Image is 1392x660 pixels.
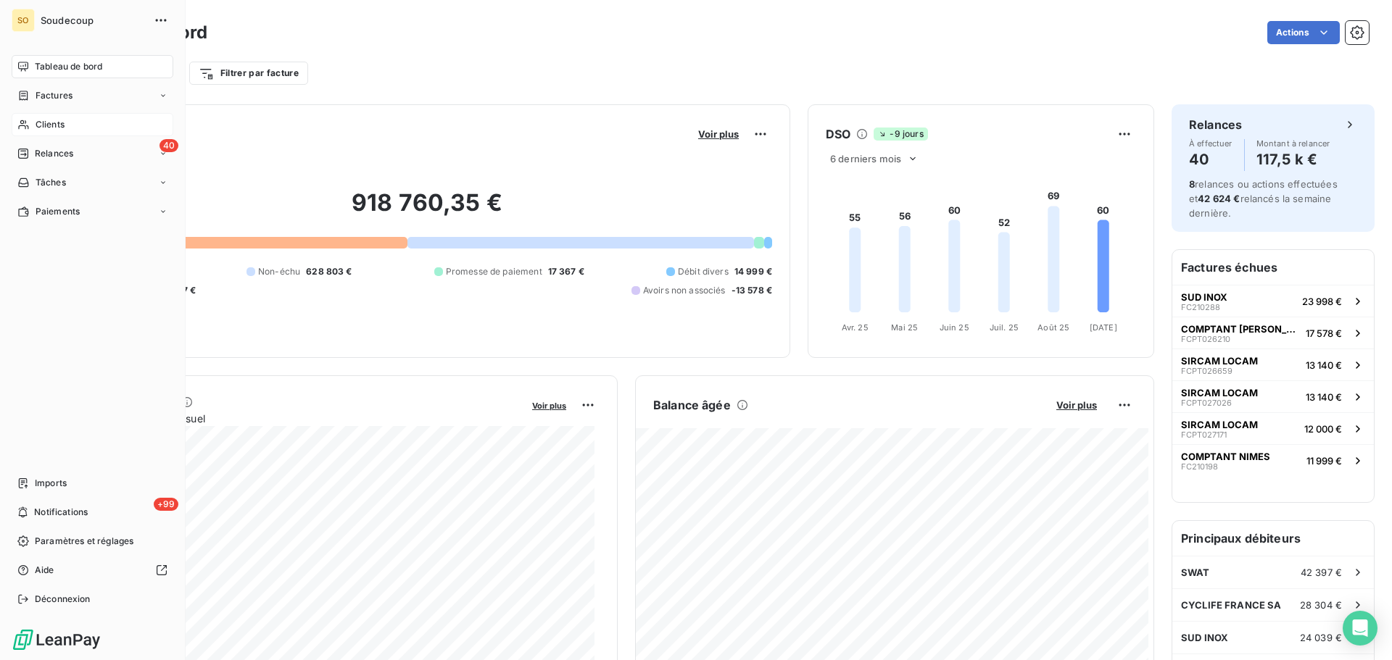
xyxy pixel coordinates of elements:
[1306,359,1342,371] span: 13 140 €
[694,128,743,141] button: Voir plus
[35,477,67,490] span: Imports
[874,128,927,141] span: -9 jours
[1306,455,1342,467] span: 11 999 €
[35,60,102,73] span: Tableau de bord
[1301,567,1342,578] span: 42 397 €
[82,411,522,426] span: Chiffre d'affaires mensuel
[1181,335,1230,343] span: FCPT026210
[1181,367,1232,375] span: FCPT026659
[990,322,1019,333] tspan: Juil. 25
[35,535,133,548] span: Paramètres et réglages
[306,265,352,278] span: 628 803 €
[1189,178,1195,190] span: 8
[1172,348,1374,380] button: SIRCAM LOCAMFCPT02665913 140 €
[1302,296,1342,307] span: 23 998 €
[1300,632,1342,643] span: 24 039 €
[35,593,91,606] span: Déconnexion
[1181,451,1270,462] span: COMPTANT NIMES
[1090,322,1117,333] tspan: [DATE]
[1172,285,1374,317] button: SUD INOXFC21028823 998 €
[159,139,178,152] span: 40
[1189,116,1242,133] h6: Relances
[1181,398,1232,407] span: FCPT027026
[653,396,731,414] h6: Balance âgée
[1172,380,1374,412] button: SIRCAM LOCAMFCPT02702613 140 €
[678,265,729,278] span: Débit divers
[1198,193,1240,204] span: 42 624 €
[1037,322,1069,333] tspan: Août 25
[1181,599,1282,611] span: CYCLIFE FRANCE SA
[1306,327,1342,339] span: 17 578 €
[1267,21,1340,44] button: Actions
[36,176,66,189] span: Tâches
[1052,398,1101,412] button: Voir plus
[1181,387,1258,398] span: SIRCAM LOCAM
[1181,323,1300,335] span: COMPTANT [PERSON_NAME]
[258,265,300,278] span: Non-échu
[1172,317,1374,348] button: COMPTANT [PERSON_NAME]FCPT02621017 578 €
[41,14,145,26] span: Soudecoup
[36,205,80,218] span: Paiements
[940,322,969,333] tspan: Juin 25
[1172,521,1374,556] h6: Principaux débiteurs
[698,128,739,140] span: Voir plus
[446,265,542,278] span: Promesse de paiement
[734,265,772,278] span: 14 999 €
[12,628,101,651] img: Logo LeanPay
[1306,391,1342,403] span: 13 140 €
[35,564,54,577] span: Aide
[1304,423,1342,435] span: 12 000 €
[1181,430,1227,439] span: FCPT027171
[1181,462,1218,471] span: FC210198
[1189,178,1338,219] span: relances ou actions effectuées et relancés la semaine dernière.
[35,147,73,160] span: Relances
[189,62,308,85] button: Filtrer par facture
[1172,444,1374,476] button: COMPTANT NIMESFC21019811 999 €
[1189,148,1232,171] h4: 40
[1056,399,1097,411] span: Voir plus
[154,498,178,511] span: +99
[12,9,35,32] div: SO
[732,284,772,297] span: -13 578 €
[1300,599,1342,611] span: 28 304 €
[1189,139,1232,148] span: À effectuer
[82,188,772,232] h2: 918 760,35 €
[1181,291,1227,303] span: SUD INOX
[1181,419,1258,430] span: SIRCAM LOCAM
[1256,148,1330,171] h4: 117,5 k €
[1172,250,1374,285] h6: Factures échues
[548,265,584,278] span: 17 367 €
[528,398,571,412] button: Voir plus
[842,322,869,333] tspan: Avr. 25
[36,118,65,131] span: Clients
[1181,632,1228,643] span: SUD INOX
[1343,611,1377,646] div: Open Intercom Messenger
[643,284,726,297] span: Avoirs non associés
[830,153,901,164] span: 6 derniers mois
[826,125,850,143] h6: DSO
[1172,412,1374,444] button: SIRCAM LOCAMFCPT02717112 000 €
[12,559,173,582] a: Aide
[1181,355,1258,367] span: SIRCAM LOCAM
[1181,303,1220,312] span: FC210288
[36,89,72,102] span: Factures
[891,322,918,333] tspan: Mai 25
[1181,567,1210,578] span: SWAT
[1256,139,1330,148] span: Montant à relancer
[532,401,566,411] span: Voir plus
[34,506,88,519] span: Notifications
